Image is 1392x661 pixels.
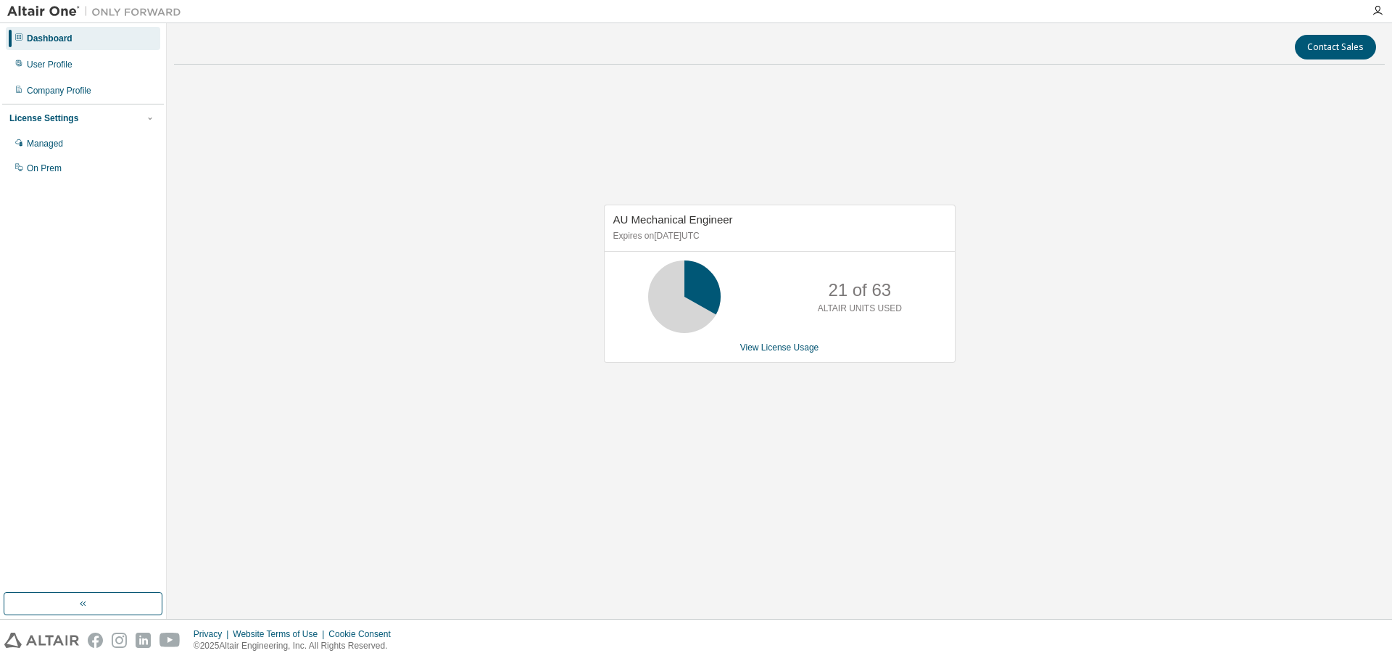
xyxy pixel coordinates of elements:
[27,138,63,149] div: Managed
[233,628,328,640] div: Website Terms of Use
[613,230,942,242] p: Expires on [DATE] UTC
[818,303,902,315] p: ALTAIR UNITS USED
[328,628,399,640] div: Cookie Consent
[136,633,151,648] img: linkedin.svg
[9,112,78,124] div: License Settings
[27,59,72,70] div: User Profile
[27,163,62,174] div: On Prem
[27,33,72,44] div: Dashboard
[613,213,733,226] span: AU Mechanical Engineer
[828,278,891,303] p: 21 of 63
[4,633,79,648] img: altair_logo.svg
[112,633,127,648] img: instagram.svg
[1295,35,1376,59] button: Contact Sales
[88,633,103,648] img: facebook.svg
[159,633,181,648] img: youtube.svg
[194,628,233,640] div: Privacy
[740,342,819,353] a: View License Usage
[27,85,91,97] div: Company Profile
[194,640,399,652] p: © 2025 Altair Engineering, Inc. All Rights Reserved.
[7,4,188,19] img: Altair One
